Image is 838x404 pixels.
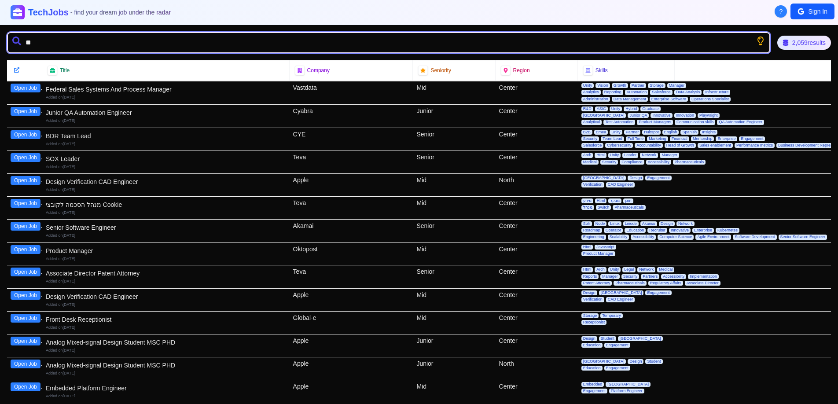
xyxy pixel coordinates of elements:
span: Partners [641,274,659,279]
span: Security [581,136,599,141]
span: Manager [660,153,679,158]
span: Html [581,245,593,250]
div: SOX Leader [46,154,286,163]
span: Engagement [739,136,765,141]
span: מבקר [608,198,621,203]
span: Graduate [640,107,661,111]
span: Spanish [680,130,698,135]
span: Verification [581,182,604,187]
div: Junior [413,105,495,128]
div: North [496,174,578,196]
button: Sign In [790,4,834,19]
span: Infrastructure [703,90,730,95]
span: מידע [581,198,593,203]
div: Cyabra [290,105,413,128]
span: Security [621,274,640,279]
div: Mid [413,243,495,265]
span: Innovation [674,113,696,118]
span: Automation [625,90,649,95]
div: Teva [290,265,413,288]
span: Patent Attorney [581,281,612,286]
span: Mentorship [691,136,714,141]
button: Open Job [11,337,40,345]
span: Partner [624,130,641,135]
span: English [662,130,679,135]
div: Analog Mixed-signal Design Student MSC PHD [46,361,286,370]
span: Regulatory Affairs [648,281,683,286]
span: Engagement [604,343,630,348]
span: Test Automation [603,120,635,125]
span: Reports [581,274,599,279]
div: Added on [DATE] [46,141,286,147]
div: Junior QA Automation Engineer [46,108,286,117]
button: About Techjobs [775,5,787,18]
span: Team Lead [601,136,624,141]
span: Computer Science [658,235,694,239]
div: Front Desk Receptionist [46,315,286,324]
div: Center [496,289,578,311]
div: Senior [413,151,495,173]
div: Senior [413,265,495,288]
span: Leader [622,153,638,158]
span: Html [595,153,606,158]
div: Added on [DATE] [46,325,286,331]
span: Akamai [640,221,657,226]
div: Mid [413,312,495,334]
span: Recruiter [647,228,667,233]
span: Accessibility [646,160,671,165]
span: Cybersecurity [605,143,633,148]
span: Analytical [581,120,602,125]
div: Added on [DATE] [46,187,286,193]
button: Open Job [11,360,40,368]
span: Linux [608,221,621,226]
span: Network [637,267,655,272]
button: Open Job [11,84,40,92]
span: Title [60,67,70,74]
span: Engagement [581,389,607,393]
span: Unity [610,107,622,111]
div: Added on [DATE] [46,118,286,124]
div: North [496,357,578,380]
span: Enterprise [692,228,714,233]
span: B2B [581,130,592,135]
span: Network [676,221,695,226]
span: Analytics [581,90,601,95]
span: Storage [581,313,599,318]
div: Center [496,265,578,288]
span: Hybrid [624,107,639,111]
div: Apple [290,334,413,357]
div: Junior [413,357,495,380]
span: Education [581,343,603,348]
span: Security [600,160,618,165]
span: Manager [600,274,620,279]
span: Manager [667,83,687,88]
span: Engagement [604,366,630,371]
span: Head of Growth [665,143,696,148]
span: Product Managers [637,120,673,125]
span: Design [581,290,597,295]
span: Scalability [608,235,629,239]
button: Open Job [11,199,40,208]
span: Seniority [430,67,451,74]
span: Salesforce [581,143,604,148]
button: Open Job [11,176,40,185]
span: Playwright [698,113,720,118]
span: Linode [623,221,639,226]
div: 2,059 results [777,36,831,50]
span: Salesforce [650,90,673,95]
span: Node [594,221,607,226]
span: Data Analysis [674,90,702,95]
button: Open Job [11,382,40,391]
div: Center [496,197,578,219]
div: Senior Software Engineer [46,223,286,232]
span: Unity [608,267,621,272]
button: Open Job [11,291,40,300]
span: Student [645,359,662,364]
div: Senior [413,128,495,151]
span: ? [779,7,783,16]
div: Center [496,243,578,265]
span: Agile Environment [695,235,731,239]
span: Senior Software Engineer [779,235,827,239]
button: Show search tips [756,37,765,45]
span: Design [581,336,597,341]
